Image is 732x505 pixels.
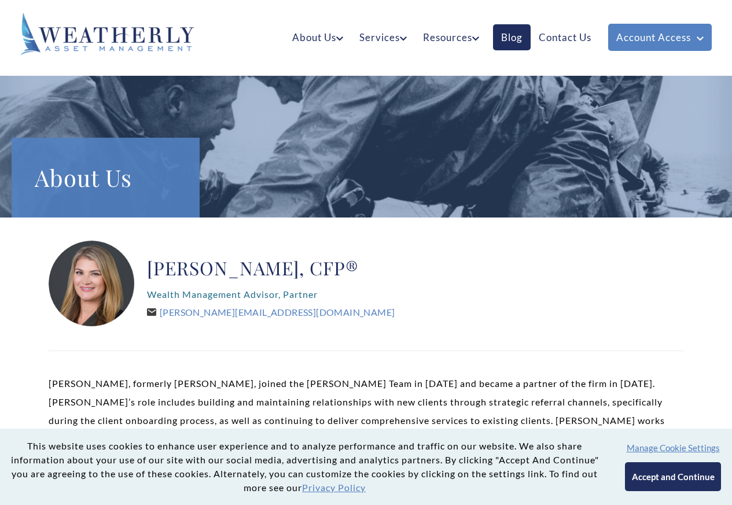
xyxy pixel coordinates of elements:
[35,161,176,194] h1: About Us
[284,24,351,50] a: About Us
[608,24,712,51] a: Account Access
[147,285,395,304] p: Wealth Management Advisor, Partner
[415,24,487,50] a: Resources
[627,443,720,453] button: Manage Cookie Settings
[302,482,366,493] a: Privacy Policy
[147,256,395,279] h2: [PERSON_NAME], CFP®
[531,24,599,50] a: Contact Us
[351,24,415,50] a: Services
[493,24,531,50] a: Blog
[625,462,720,491] button: Accept and Continue
[20,13,194,56] img: Weatherly
[9,439,600,495] p: This website uses cookies to enhance user experience and to analyze performance and traffic on ou...
[147,307,395,318] a: [PERSON_NAME][EMAIL_ADDRESS][DOMAIN_NAME]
